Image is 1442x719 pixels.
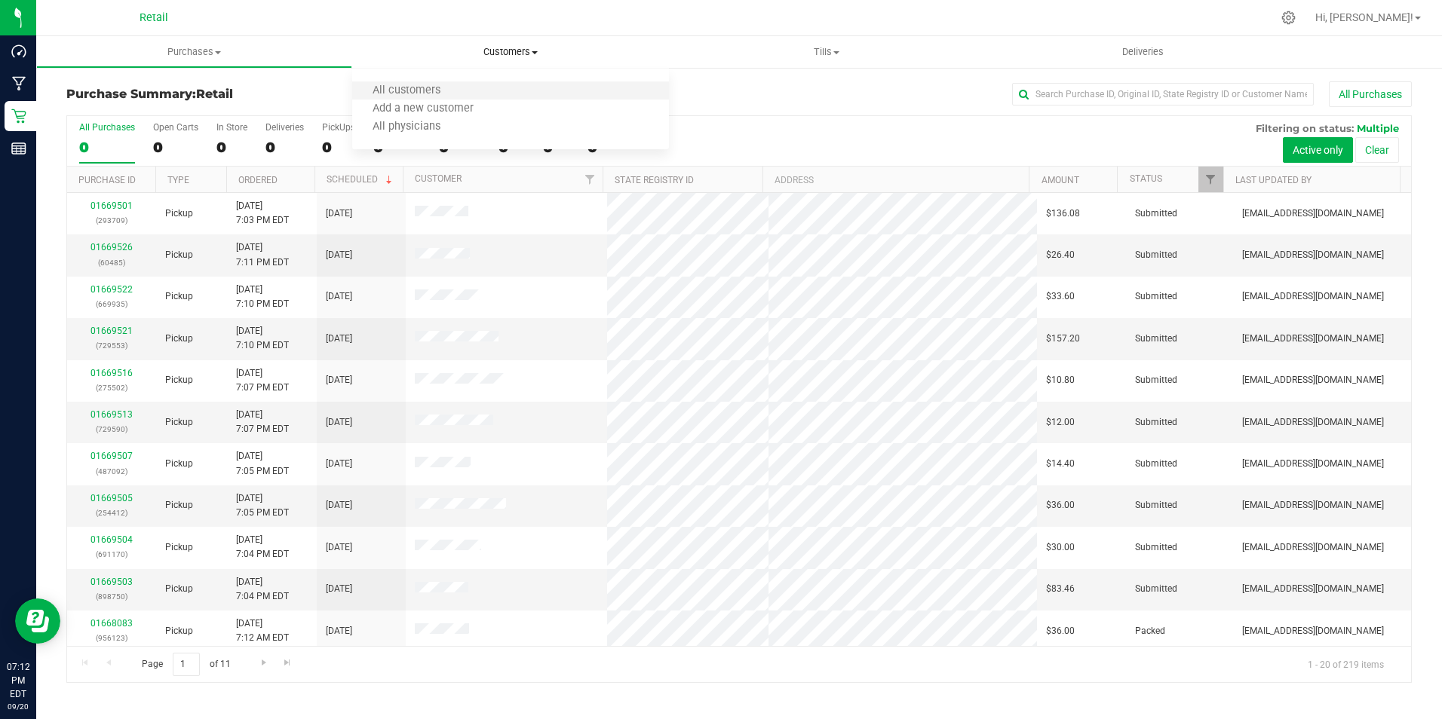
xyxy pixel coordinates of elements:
[1135,248,1177,262] span: Submitted
[165,248,193,262] span: Pickup
[326,457,352,471] span: [DATE]
[11,109,26,124] inline-svg: Retail
[76,631,147,645] p: (956123)
[165,373,193,387] span: Pickup
[1279,11,1298,25] div: Manage settings
[76,422,147,436] p: (729590)
[165,207,193,221] span: Pickup
[173,653,200,676] input: 1
[91,409,133,420] a: 01669513
[76,255,147,270] p: (60485)
[1135,540,1177,555] span: Submitted
[216,122,247,133] div: In Store
[1102,45,1184,59] span: Deliveries
[322,139,355,156] div: 0
[762,167,1029,193] th: Address
[36,36,352,68] a: Purchases
[165,624,193,638] span: Pickup
[1242,624,1384,638] span: [EMAIL_ADDRESS][DOMAIN_NAME]
[1235,175,1312,185] a: Last Updated By
[76,547,147,561] p: (691170)
[165,457,193,471] span: Pickup
[11,141,26,156] inline-svg: Reports
[216,139,247,156] div: 0
[1046,498,1075,512] span: $36.00
[91,577,133,587] a: 01669503
[1242,207,1384,221] span: [EMAIL_ADDRESS][DOMAIN_NAME]
[1242,540,1384,555] span: [EMAIL_ADDRESS][DOMAIN_NAME]
[1046,540,1075,555] span: $30.00
[140,11,168,24] span: Retail
[79,122,135,133] div: All Purchases
[236,283,289,311] span: [DATE] 7:10 PM EDT
[415,173,462,184] a: Customer
[236,533,289,561] span: [DATE] 7:04 PM EDT
[326,498,352,512] span: [DATE]
[165,415,193,430] span: Pickup
[352,36,668,68] a: Customers All customers Add a new customer All physicians
[326,373,352,387] span: [DATE]
[670,45,984,59] span: Tills
[352,102,494,115] span: Add a new customer
[1135,289,1177,304] span: Submitted
[1135,373,1177,387] span: Submitted
[11,44,26,59] inline-svg: Dashboard
[236,408,289,436] span: [DATE] 7:07 PM EDT
[322,122,355,133] div: PickUps
[91,618,133,629] a: 01668083
[1242,582,1384,596] span: [EMAIL_ADDRESS][DOMAIN_NAME]
[153,139,198,156] div: 0
[265,122,304,133] div: Deliveries
[76,506,147,520] p: (254412)
[352,121,461,133] span: All physicians
[265,139,304,156] div: 0
[78,175,136,185] a: Purchase ID
[76,213,147,228] p: (293709)
[91,326,133,336] a: 01669521
[7,660,29,701] p: 07:12 PM EDT
[76,297,147,311] p: (669935)
[352,84,461,97] span: All customers
[196,87,233,101] span: Retail
[985,36,1301,68] a: Deliveries
[1283,137,1353,163] button: Active only
[236,491,289,520] span: [DATE] 7:05 PM EDT
[236,617,289,645] span: [DATE] 7:12 AM EDT
[1042,175,1079,185] a: Amount
[326,540,352,555] span: [DATE]
[1135,457,1177,471] span: Submitted
[352,45,668,59] span: Customers
[238,175,278,185] a: Ordered
[1046,248,1075,262] span: $26.40
[1135,207,1177,221] span: Submitted
[91,200,133,211] a: 01669501
[1355,137,1399,163] button: Clear
[1046,415,1075,430] span: $12.00
[1242,248,1384,262] span: [EMAIL_ADDRESS][DOMAIN_NAME]
[1357,122,1399,134] span: Multiple
[236,449,289,478] span: [DATE] 7:05 PM EDT
[91,493,133,503] a: 01669505
[165,498,193,512] span: Pickup
[1046,207,1080,221] span: $136.08
[1135,415,1177,430] span: Submitted
[1242,289,1384,304] span: [EMAIL_ADDRESS][DOMAIN_NAME]
[76,464,147,479] p: (487092)
[1242,457,1384,471] span: [EMAIL_ADDRESS][DOMAIN_NAME]
[1315,11,1413,23] span: Hi, [PERSON_NAME]!
[1198,167,1223,192] a: Filter
[236,324,289,353] span: [DATE] 7:10 PM EDT
[1135,624,1165,638] span: Packed
[326,289,352,304] span: [DATE]
[1046,373,1075,387] span: $10.80
[91,451,133,461] a: 01669507
[1242,332,1384,346] span: [EMAIL_ADDRESS][DOMAIN_NAME]
[11,76,26,91] inline-svg: Manufacturing
[236,240,289,269] span: [DATE] 7:11 PM EDT
[1135,332,1177,346] span: Submitted
[327,174,395,185] a: Scheduled
[253,653,275,673] a: Go to the next page
[91,242,133,252] a: 01669526
[1012,83,1314,106] input: Search Purchase ID, Original ID, State Registry ID or Customer Name...
[1329,81,1412,107] button: All Purchases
